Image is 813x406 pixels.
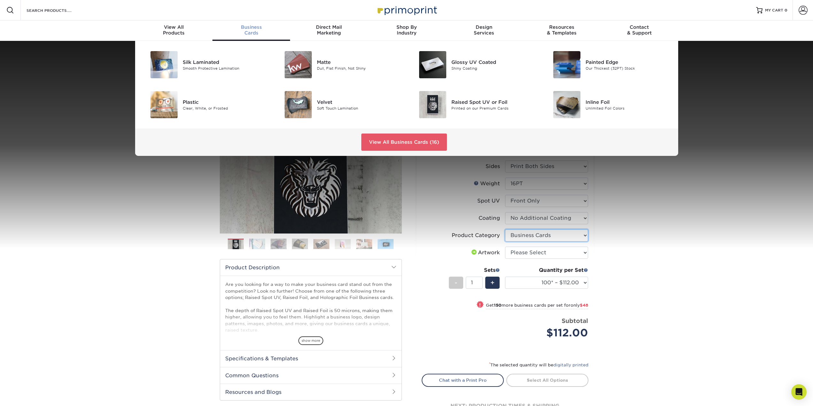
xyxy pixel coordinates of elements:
[505,266,588,274] div: Quantity per Set
[183,58,267,65] div: Silk Laminated
[290,20,368,41] a: Direct MailMarketing
[449,266,500,274] div: Sets
[506,374,588,387] a: Select All Options
[455,278,457,287] span: -
[422,374,504,387] a: Chat with a Print Pro
[368,20,445,41] a: Shop ByIndustry
[317,65,402,71] div: Dull, Flat Finish, Not Shiny
[317,105,402,111] div: Soft Touch Lamination
[571,303,588,308] span: only
[317,58,402,65] div: Matte
[523,20,601,41] a: Resources& Templates
[150,91,178,118] img: Plastic Business Cards
[277,49,402,81] a: Matte Business Cards Matte Dull, Flat Finish, Not Shiny
[290,24,368,30] span: Direct Mail
[546,88,671,121] a: Inline Foil Business Cards Inline Foil Unlimited Foil Colors
[143,49,268,81] a: Silk Laminated Business Cards Silk Laminated Smooth Protective Lamination
[183,65,267,71] div: Smooth Protective Lamination
[601,24,678,36] div: & Support
[183,98,267,105] div: Plastic
[419,51,446,78] img: Glossy UV Coated Business Cards
[510,325,588,341] div: $112.00
[220,259,402,276] h2: Product Description
[298,336,323,345] span: show more
[523,24,601,30] span: Resources
[368,24,445,30] span: Shop By
[765,8,783,13] span: MY CART
[791,384,807,400] div: Open Intercom Messenger
[486,303,588,309] small: Get more business cards per set for
[586,58,670,65] div: Painted Edge
[220,350,402,367] h2: Specifications & Templates
[183,105,267,111] div: Clear, White, or Frosted
[785,8,787,12] span: 0
[553,363,588,367] a: digitally printed
[451,65,536,71] div: Shiny Coating
[451,105,536,111] div: Printed on our Premium Cards
[451,98,536,105] div: Raised Spot UV or Foil
[135,24,213,30] span: View All
[451,58,536,65] div: Glossy UV Coated
[489,363,588,367] small: The selected quantity will be
[490,278,495,287] span: +
[285,51,312,78] img: Matte Business Cards
[285,91,312,118] img: Velvet Business Cards
[546,49,671,81] a: Painted Edge Business Cards Painted Edge Our Thickest (32PT) Stock
[586,98,670,105] div: Inline Foil
[150,51,178,78] img: Silk Laminated Business Cards
[212,24,290,36] div: Cards
[26,6,88,14] input: SEARCH PRODUCTS.....
[580,303,588,308] span: $48
[601,20,678,41] a: Contact& Support
[586,65,670,71] div: Our Thickest (32PT) Stock
[220,384,402,400] h2: Resources and Blogs
[135,20,213,41] a: View AllProducts
[445,24,523,36] div: Services
[445,20,523,41] a: DesignServices
[523,24,601,36] div: & Templates
[317,98,402,105] div: Velvet
[553,91,580,118] img: Inline Foil Business Cards
[470,249,500,257] div: Artwork
[562,317,588,324] strong: Subtotal
[143,88,268,121] a: Plastic Business Cards Plastic Clear, White, or Frosted
[290,24,368,36] div: Marketing
[479,302,481,308] span: !
[368,24,445,36] div: Industry
[601,24,678,30] span: Contact
[361,134,447,151] a: View All Business Cards (16)
[553,51,580,78] img: Painted Edge Business Cards
[220,367,402,384] h2: Common Questions
[586,105,670,111] div: Unlimited Foil Colors
[277,88,402,121] a: Velvet Business Cards Velvet Soft Touch Lamination
[445,24,523,30] span: Design
[411,49,536,81] a: Glossy UV Coated Business Cards Glossy UV Coated Shiny Coating
[419,91,446,118] img: Raised Spot UV or Foil Business Cards
[411,88,536,121] a: Raised Spot UV or Foil Business Cards Raised Spot UV or Foil Printed on our Premium Cards
[212,20,290,41] a: BusinessCards
[375,3,439,17] img: Primoprint
[135,24,213,36] div: Products
[494,303,502,308] strong: 150
[225,281,396,405] p: Are you looking for a way to make your business card stand out from the competition? Look no furt...
[212,24,290,30] span: Business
